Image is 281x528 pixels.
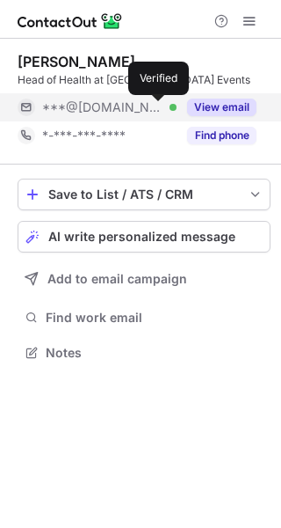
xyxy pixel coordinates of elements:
div: Head of Health at [GEOGRAPHIC_DATA] Events [18,72,270,88]
button: Reveal Button [187,127,256,144]
span: Notes [46,345,263,361]
button: Find work email [18,305,270,330]
div: [PERSON_NAME] [18,53,135,70]
button: save-profile-one-click [18,179,270,210]
span: Find work email [46,310,263,326]
button: Add to email campaign [18,263,270,295]
span: ***@[DOMAIN_NAME] [42,99,163,115]
div: Save to List / ATS / CRM [48,187,240,202]
button: Reveal Button [187,99,256,116]
button: AI write personalized message [18,221,270,253]
button: Notes [18,341,270,365]
span: AI write personalized message [48,230,235,244]
span: Add to email campaign [47,272,187,286]
img: ContactOut v5.3.10 [18,11,123,32]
